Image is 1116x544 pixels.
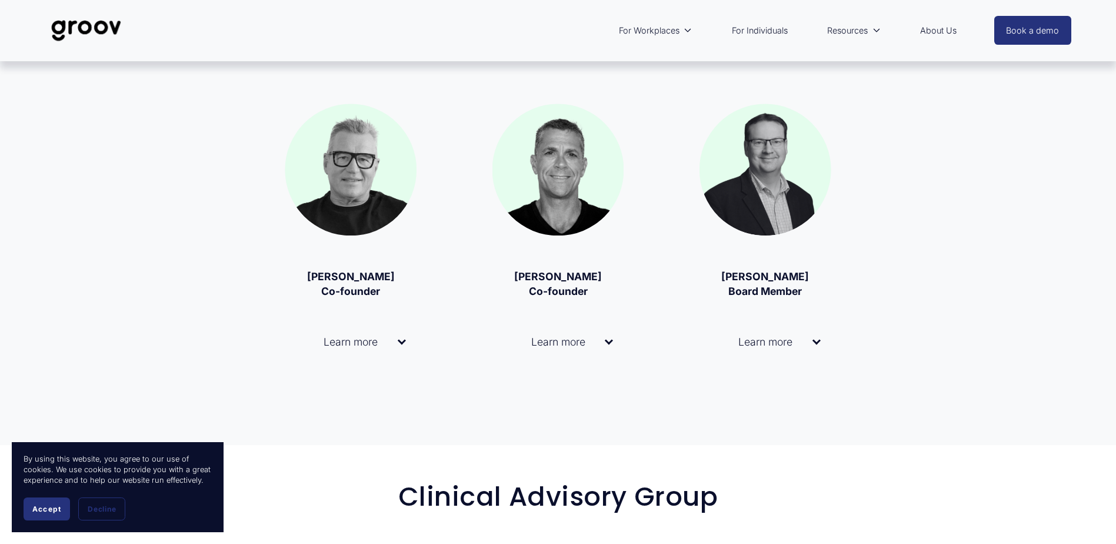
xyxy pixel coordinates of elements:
a: folder dropdown [613,17,698,44]
a: For Individuals [726,17,794,44]
button: Decline [78,497,125,520]
h2: Clinical Advisory Group [147,482,970,512]
button: Accept [24,497,70,520]
section: Cookie banner [12,442,224,532]
p: By using this website, you agree to our use of cookies. We use cookies to provide you with a grea... [24,454,212,486]
span: Accept [32,505,61,513]
span: For Workplaces [619,23,679,38]
a: About Us [914,17,962,44]
strong: [PERSON_NAME] Board Member [721,270,809,297]
button: Learn more [285,318,417,366]
strong: [PERSON_NAME] Co-founder [307,270,395,297]
button: Learn more [492,318,624,366]
button: Learn more [699,318,831,366]
span: Learn more [503,336,605,348]
span: Resources [827,23,868,38]
span: Learn more [295,336,398,348]
span: Decline [88,505,116,513]
span: Learn more [710,336,812,348]
strong: [PERSON_NAME] Co-founder [514,270,602,297]
a: folder dropdown [821,17,887,44]
img: Groov | Unlock Human Potential at Work and in Life [45,11,128,50]
a: Book a demo [994,16,1072,45]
